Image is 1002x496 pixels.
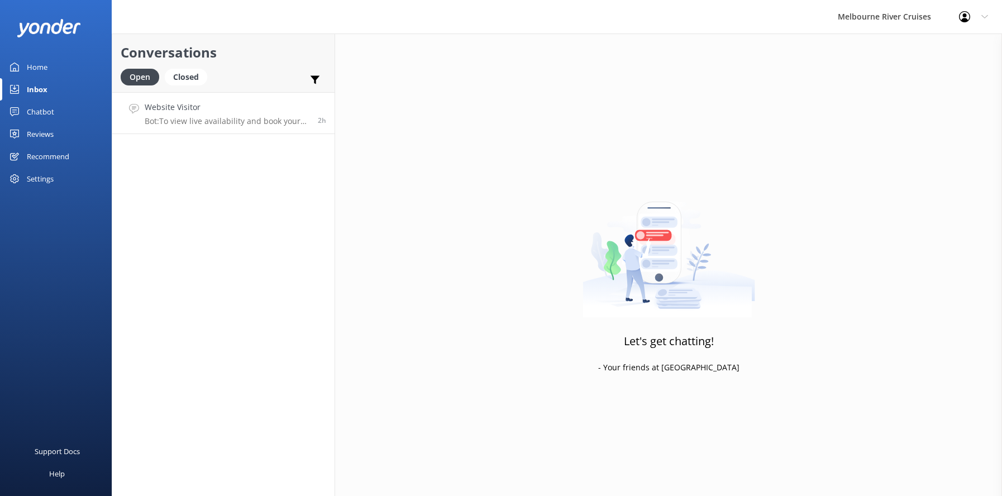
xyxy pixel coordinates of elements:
[121,42,326,63] h2: Conversations
[35,440,80,462] div: Support Docs
[318,116,326,125] span: Aug 29 2025 02:17pm (UTC +10:00) Australia/Sydney
[165,69,207,85] div: Closed
[27,123,54,145] div: Reviews
[112,92,335,134] a: Website VisitorBot:To view live availability and book your Melbourne River Cruise experience for ...
[165,70,213,83] a: Closed
[27,78,47,101] div: Inbox
[145,101,309,113] h4: Website Visitor
[27,101,54,123] div: Chatbot
[598,361,739,374] p: - Your friends at [GEOGRAPHIC_DATA]
[145,116,309,126] p: Bot: To view live availability and book your Melbourne River Cruise experience for the [DATE] Lun...
[17,19,81,37] img: yonder-white-logo.png
[121,70,165,83] a: Open
[583,178,755,318] img: artwork of a man stealing a conversation from at giant smartphone
[27,145,69,168] div: Recommend
[49,462,65,485] div: Help
[121,69,159,85] div: Open
[624,332,714,350] h3: Let's get chatting!
[27,56,47,78] div: Home
[27,168,54,190] div: Settings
